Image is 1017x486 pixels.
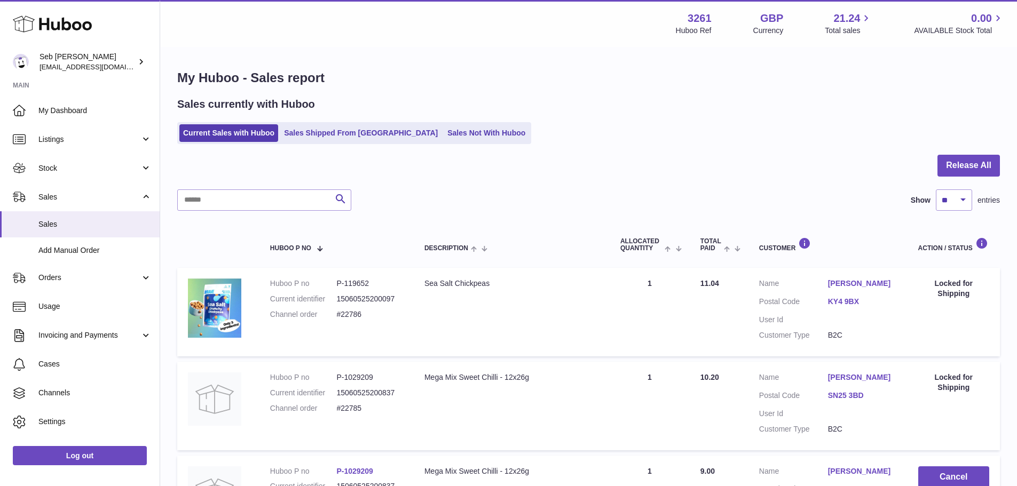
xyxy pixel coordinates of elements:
[760,11,783,26] strong: GBP
[937,155,1000,177] button: Release All
[270,294,337,304] dt: Current identifier
[977,195,1000,205] span: entries
[336,388,403,398] dd: 15060525200837
[38,192,140,202] span: Sales
[825,11,872,36] a: 21.24 Total sales
[280,124,442,142] a: Sales Shipped From [GEOGRAPHIC_DATA]
[38,417,152,427] span: Settings
[828,330,897,340] dd: B2C
[759,297,828,309] dt: Postal Code
[38,388,152,398] span: Channels
[177,97,315,111] h2: Sales currently with Huboo
[336,309,403,320] dd: #22786
[759,372,828,385] dt: Name
[700,373,719,381] span: 10.20
[177,69,1000,86] h1: My Huboo - Sales report
[914,26,1004,36] span: AVAILABLE Stock Total
[444,124,529,142] a: Sales Not With Huboo
[620,238,663,252] span: ALLOCATED Quantity
[38,219,152,229] span: Sales
[825,26,872,36] span: Total sales
[700,238,721,252] span: Total paid
[828,391,897,401] a: SN25 3BD
[38,330,140,340] span: Invoicing and Payments
[270,372,337,383] dt: Huboo P no
[40,52,136,72] div: Seb [PERSON_NAME]
[38,163,140,173] span: Stock
[336,467,373,475] a: P-1029209
[424,466,599,476] div: Mega Mix Sweet Chilli - 12x26g
[759,409,828,419] dt: User Id
[971,11,992,26] span: 0.00
[914,11,1004,36] a: 0.00 AVAILABLE Stock Total
[13,54,29,70] img: internalAdmin-3261@internal.huboo.com
[270,245,311,252] span: Huboo P no
[911,195,931,205] label: Show
[759,278,828,291] dt: Name
[759,330,828,340] dt: Customer Type
[38,106,152,116] span: My Dashboard
[336,372,403,383] dd: P-1029209
[700,467,715,475] span: 9.00
[828,424,897,434] dd: B2C
[424,372,599,383] div: Mega Mix Sweet Chilli - 12x26g
[38,245,152,256] span: Add Manual Order
[13,446,147,465] a: Log out
[688,11,712,26] strong: 3261
[918,237,989,252] div: Action / Status
[753,26,784,36] div: Currency
[188,278,241,338] img: 32611658329218.jpg
[759,391,828,403] dt: Postal Code
[918,278,989,299] div: Locked for Shipping
[38,273,140,283] span: Orders
[38,359,152,369] span: Cases
[828,466,897,476] a: [PERSON_NAME]
[336,278,403,289] dd: P-119652
[40,62,157,71] span: [EMAIL_ADDRESS][DOMAIN_NAME]
[918,372,989,393] div: Locked for Shipping
[270,388,337,398] dt: Current identifier
[188,372,241,426] img: no-photo.jpg
[270,466,337,476] dt: Huboo P no
[270,309,337,320] dt: Channel order
[676,26,712,36] div: Huboo Ref
[38,134,140,145] span: Listings
[270,278,337,289] dt: Huboo P no
[270,403,337,413] dt: Channel order
[610,268,690,356] td: 1
[759,315,828,325] dt: User Id
[828,297,897,307] a: KY4 9BX
[336,294,403,304] dd: 15060525200097
[833,11,860,26] span: 21.24
[424,245,468,252] span: Description
[610,362,690,450] td: 1
[828,278,897,289] a: [PERSON_NAME]
[424,278,599,289] div: Sea Salt Chickpeas
[759,424,828,434] dt: Customer Type
[38,301,152,312] span: Usage
[179,124,278,142] a: Current Sales with Huboo
[700,279,719,288] span: 11.04
[759,466,828,479] dt: Name
[336,403,403,413] dd: #22785
[828,372,897,383] a: [PERSON_NAME]
[759,237,897,252] div: Customer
